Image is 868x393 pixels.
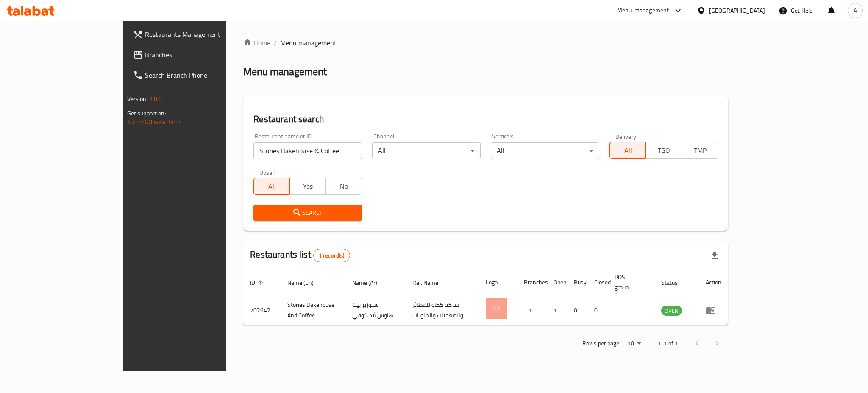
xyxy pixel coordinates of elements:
span: Name (En) [287,278,325,288]
button: Yes [289,178,326,195]
span: Get support on: [127,108,166,119]
th: Busy [567,269,587,295]
button: All [609,142,646,159]
span: TGO [649,144,679,157]
div: All [372,142,481,159]
button: TMP [682,142,718,159]
span: No [329,180,359,193]
span: Menu management [280,38,337,48]
li: / [274,38,277,48]
div: Menu [706,305,721,315]
span: TMP [685,144,715,157]
a: Support.OpsPlatform [127,116,181,127]
p: 1-1 of 1 [658,338,678,349]
span: ID [250,278,266,288]
th: Closed [587,269,608,295]
button: All [253,178,290,195]
button: Search [253,205,362,221]
table: enhanced table [243,269,728,326]
span: Version: [127,93,148,104]
th: Logo [479,269,517,295]
button: TGO [645,142,682,159]
td: Stories Bakehouse And Coffee [281,295,345,326]
a: Restaurants Management [126,24,268,45]
div: Export file [704,245,725,266]
span: A [854,6,857,15]
div: [GEOGRAPHIC_DATA] [709,6,765,15]
button: No [325,178,362,195]
div: Rows per page: [624,337,644,350]
span: Yes [293,180,323,193]
span: Status [661,278,689,288]
span: Name (Ar) [352,278,388,288]
div: Menu-management [617,6,669,16]
th: Branches [517,269,547,295]
td: ستوريز بيك هاوس أند كوفي [345,295,406,326]
label: Upsell [259,169,275,175]
h2: Menu management [243,65,327,79]
div: OPEN [661,306,682,316]
span: Branches [145,50,261,60]
span: Ref. Name [412,278,449,288]
span: All [257,180,287,193]
a: Branches [126,45,268,65]
span: All [613,144,643,157]
th: Open [547,269,567,295]
span: 1 record(s) [314,252,350,260]
span: Search [260,208,355,218]
td: 0 [567,295,587,326]
th: Action [699,269,728,295]
h2: Restaurant search [253,113,718,126]
span: Search Branch Phone [145,70,261,80]
a: Search Branch Phone [126,65,268,85]
span: Restaurants Management [145,29,261,39]
span: 1.0.0 [149,93,162,104]
span: OPEN [661,306,682,316]
span: POS group [615,272,644,292]
input: Search for restaurant name or ID.. [253,142,362,159]
p: Rows per page: [582,338,620,349]
img: Stories Bakehouse And Coffee [486,298,507,319]
td: 0 [587,295,608,326]
h2: Restaurants list [250,248,350,262]
td: شركة ككاو للفطائر والمعجنات والحلويات [406,295,479,326]
td: 1 [517,295,547,326]
div: All [491,142,599,159]
label: Delivery [615,133,637,139]
td: 1 [547,295,567,326]
nav: breadcrumb [243,38,728,48]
